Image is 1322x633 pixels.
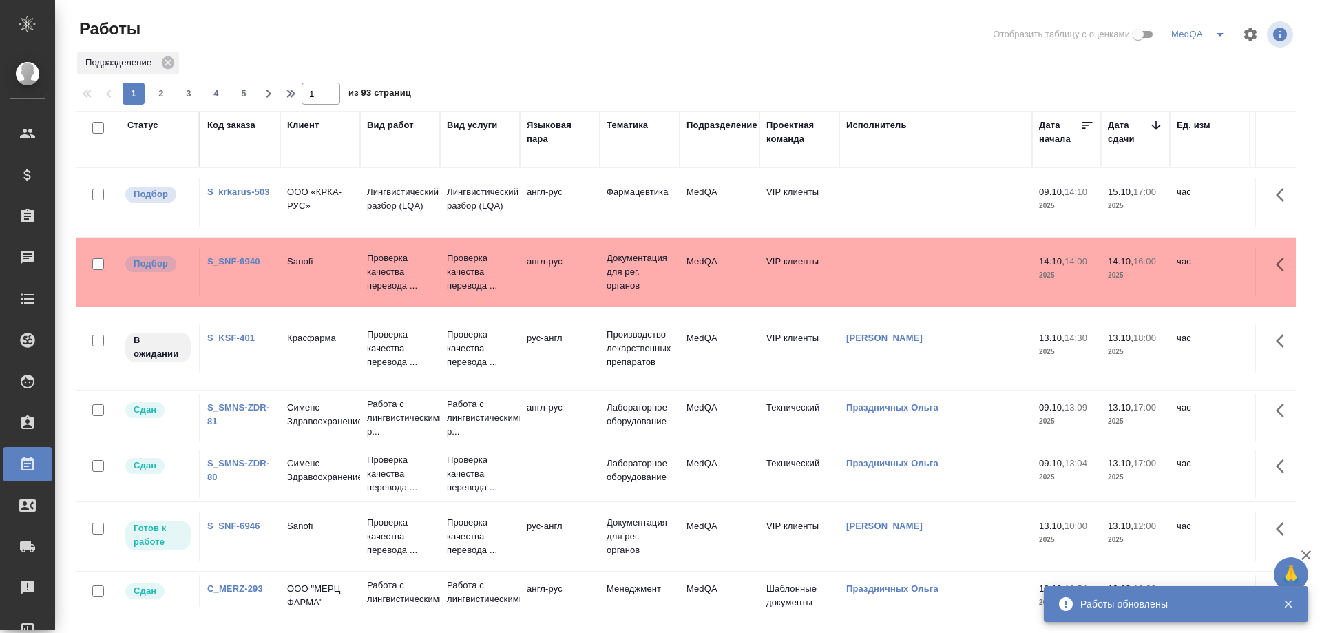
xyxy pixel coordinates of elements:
[1170,394,1250,442] td: час
[447,397,513,439] p: Работа с лингвистическими р...
[1039,521,1064,531] p: 13.10,
[367,328,433,369] p: Проверка качества перевода ...
[233,83,255,105] button: 5
[150,87,172,101] span: 2
[124,457,192,475] div: Менеджер проверил работу исполнителя, передает ее на следующий этап
[124,255,192,273] div: Можно подбирать исполнителей
[124,582,192,601] div: Менеджер проверил работу исполнителя, передает ее на следующий этап
[520,512,600,561] td: рус-англ
[680,394,759,442] td: MedQA
[680,248,759,296] td: MedQA
[1080,597,1262,611] div: Работы обновлены
[1064,521,1087,531] p: 10:00
[1039,583,1064,594] p: 10.10,
[1039,533,1094,547] p: 2025
[134,584,156,598] p: Сдан
[846,458,938,468] a: Праздничных Ольга
[1250,512,1319,561] td: 1
[134,333,182,361] p: В ожидании
[759,178,839,227] td: VIP клиенты
[993,28,1130,41] span: Отобразить таблицу с оценками
[447,328,513,369] p: Проверка качества перевода ...
[766,118,832,146] div: Проектная команда
[178,87,200,101] span: 3
[447,185,513,213] p: Лингвистический разбор (LQA)
[134,403,156,417] p: Сдан
[1170,512,1250,561] td: час
[520,178,600,227] td: англ-рус
[607,185,673,199] p: Фармацевтика
[233,87,255,101] span: 5
[1168,23,1234,45] div: split button
[207,256,260,267] a: S_SNF-6940
[1133,583,1156,594] p: 19:00
[1108,402,1133,413] p: 13.10,
[207,583,263,594] a: C_MERZ-293
[77,52,179,74] div: Подразделение
[134,187,168,201] p: Подбор
[520,394,600,442] td: англ-рус
[680,512,759,561] td: MedQA
[1039,596,1094,610] p: 2025
[348,85,411,105] span: из 93 страниц
[1064,187,1087,197] p: 14:10
[607,328,673,369] p: Производство лекарственных препаратов
[846,333,923,343] a: [PERSON_NAME]
[1267,21,1296,48] span: Посмотреть информацию
[124,401,192,419] div: Менеджер проверил работу исполнителя, передает ее на следующий этап
[124,185,192,204] div: Можно подбирать исполнителей
[759,450,839,498] td: Технический
[680,575,759,623] td: MedQA
[1064,256,1087,267] p: 14:00
[287,331,353,345] p: Красфарма
[207,521,260,531] a: S_SNF-6946
[447,251,513,293] p: Проверка качества перевода ...
[1108,583,1133,594] p: 10.10,
[1108,345,1163,359] p: 2025
[134,257,168,271] p: Подбор
[1108,118,1149,146] div: Дата сдачи
[207,458,269,482] a: S_SMNS-ZDR-80
[1268,450,1301,483] button: Здесь прячутся важные кнопки
[1170,324,1250,373] td: час
[1250,575,1319,623] td: 1.5
[1108,269,1163,282] p: 2025
[1039,187,1064,197] p: 09.10,
[680,324,759,373] td: MedQA
[1268,324,1301,357] button: Здесь прячутся важные кнопки
[607,118,648,132] div: Тематика
[1108,470,1163,484] p: 2025
[1268,394,1301,427] button: Здесь прячутся важные кнопки
[1268,178,1301,211] button: Здесь прячутся важные кнопки
[1064,583,1087,594] p: 16:54
[1039,118,1080,146] div: Дата начала
[447,579,513,620] p: Работа с лингвистическими р...
[287,401,353,428] p: Сименс Здравоохранение
[520,248,600,296] td: англ-рус
[846,118,907,132] div: Исполнитель
[1250,248,1319,296] td: 1
[846,521,923,531] a: [PERSON_NAME]
[846,402,938,413] a: Праздничных Ольга
[207,333,255,343] a: S_KSF-401
[1064,333,1087,343] p: 14:30
[287,582,353,610] p: ООО "МЕРЦ ФАРМА"
[367,397,433,439] p: Работа с лингвистическими р...
[1279,560,1303,589] span: 🙏
[846,583,938,594] a: Праздничных Ольга
[1170,178,1250,227] td: час
[1039,415,1094,428] p: 2025
[287,255,353,269] p: Sanofi
[1250,324,1319,373] td: 1
[1133,187,1156,197] p: 17:00
[759,575,839,623] td: Шаблонные документы
[1250,450,1319,498] td: 1
[124,331,192,364] div: Исполнитель назначен, приступать к работе пока рано
[1133,402,1156,413] p: 17:00
[1108,199,1163,213] p: 2025
[1133,458,1156,468] p: 17:00
[1039,470,1094,484] p: 2025
[1064,402,1087,413] p: 13:09
[686,118,757,132] div: Подразделение
[607,457,673,484] p: Лабораторное оборудование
